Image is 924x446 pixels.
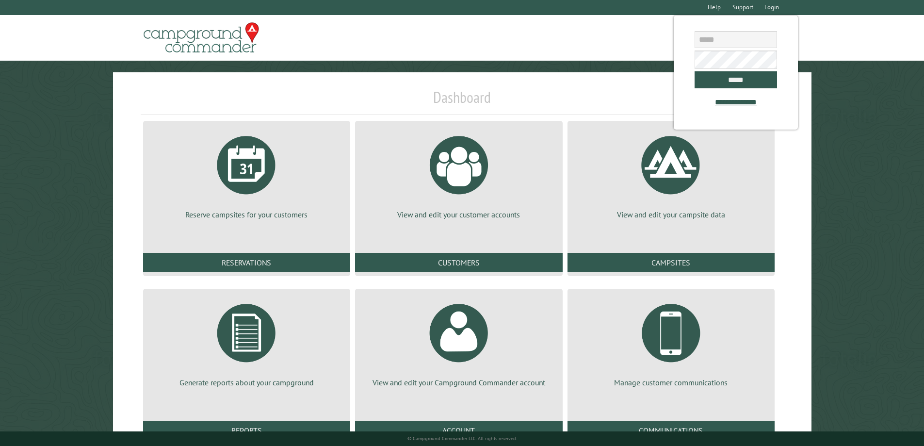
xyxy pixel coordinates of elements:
[579,377,763,388] p: Manage customer communications
[355,421,562,440] a: Account
[579,129,763,220] a: View and edit your campsite data
[367,297,551,388] a: View and edit your Campground Commander account
[143,421,350,440] a: Reports
[141,88,784,115] h1: Dashboard
[155,297,339,388] a: Generate reports about your campground
[567,253,775,272] a: Campsites
[155,129,339,220] a: Reserve campsites for your customers
[579,209,763,220] p: View and edit your campsite data
[407,435,517,442] small: © Campground Commander LLC. All rights reserved.
[579,297,763,388] a: Manage customer communications
[367,129,551,220] a: View and edit your customer accounts
[141,19,262,57] img: Campground Commander
[155,377,339,388] p: Generate reports about your campground
[143,253,350,272] a: Reservations
[567,421,775,440] a: Communications
[367,209,551,220] p: View and edit your customer accounts
[355,253,562,272] a: Customers
[155,209,339,220] p: Reserve campsites for your customers
[367,377,551,388] p: View and edit your Campground Commander account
